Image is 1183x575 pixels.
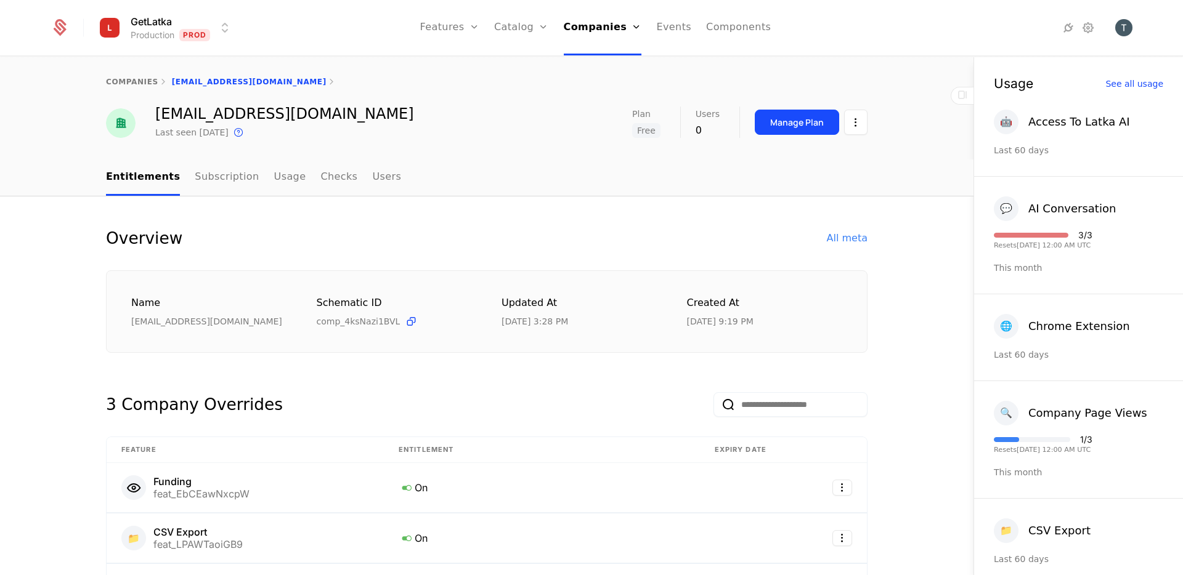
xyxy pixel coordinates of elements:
button: Select environment [99,14,233,41]
div: Last 60 days [994,144,1163,156]
div: CSV Export [1028,522,1091,539]
div: On [399,530,685,546]
th: Feature [107,437,384,463]
div: 📁 [994,518,1018,543]
a: Entitlements [106,159,180,196]
button: Select action [844,110,868,135]
div: Resets [DATE] 12:00 AM UTC [994,242,1092,249]
div: Production [131,29,174,41]
span: GetLatka [131,14,172,29]
th: Entitlement [384,437,700,463]
div: Company Page Views [1028,404,1147,422]
button: 🔍Company Page Views [994,401,1147,425]
div: [EMAIL_ADDRESS][DOMAIN_NAME] [155,107,414,121]
div: 9/15/25, 3:28 PM [502,315,568,328]
div: 🔍 [994,401,1018,425]
span: Free [632,123,661,138]
div: Name [131,296,287,311]
a: Usage [274,159,306,196]
button: Open user button [1115,19,1132,36]
div: On [399,480,685,496]
button: Select action [832,480,852,496]
div: Updated at [502,296,657,311]
nav: Main [106,159,868,196]
div: 8/5/25, 9:19 PM [687,315,754,328]
div: 1 / 3 [1080,435,1092,444]
div: Last 60 days [994,553,1163,565]
button: Select action [832,530,852,546]
span: Prod [179,29,211,41]
div: feat_EbCEawNxcpW [153,489,250,499]
img: Tsovak Harutyunyan [1115,19,1132,36]
div: All meta [827,231,868,246]
button: 💬AI Conversation [994,196,1116,221]
a: Subscription [195,159,259,196]
div: Schematic ID [317,296,473,310]
a: Integrations [1061,20,1076,35]
div: Overview [106,226,182,251]
div: This month [994,262,1163,274]
span: Plan [632,110,651,118]
div: Chrome Extension [1028,318,1130,335]
span: Users [696,110,720,118]
div: [EMAIL_ADDRESS][DOMAIN_NAME] [131,315,287,328]
button: 📁CSV Export [994,518,1091,543]
div: Last seen [DATE] [155,126,229,139]
div: 📁 [121,526,146,550]
div: 0 [696,123,720,138]
div: See all usage [1105,79,1163,88]
a: Users [372,159,401,196]
div: 3 Company Overrides [106,392,283,417]
span: comp_4ksNazi1BVL [317,315,400,328]
div: This month [994,466,1163,478]
div: Usage [994,77,1033,90]
div: 3 / 3 [1078,231,1092,239]
div: CSV Export [153,527,243,537]
div: 🤖 [994,110,1018,134]
button: 🤖Access To Latka AI [994,110,1130,134]
div: 💬 [994,196,1018,221]
div: Manage Plan [770,116,824,129]
button: Manage Plan [755,110,839,135]
ul: Choose Sub Page [106,159,401,196]
img: tsovaktestlatka@mailinator.com [106,108,136,138]
a: companies [106,78,158,86]
a: Settings [1081,20,1096,35]
button: 🌐Chrome Extension [994,314,1130,339]
div: Resets [DATE] 12:00 AM UTC [994,446,1092,453]
a: Checks [320,159,357,196]
div: Created at [687,296,843,311]
div: AI Conversation [1028,200,1116,217]
img: GetLatka [95,13,124,42]
div: Access To Latka AI [1028,113,1130,131]
div: feat_LPAWTaoiGB9 [153,539,243,549]
div: Funding [153,476,250,486]
th: Expiry date [700,437,804,463]
div: Last 60 days [994,348,1163,361]
div: 🌐 [994,314,1018,339]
